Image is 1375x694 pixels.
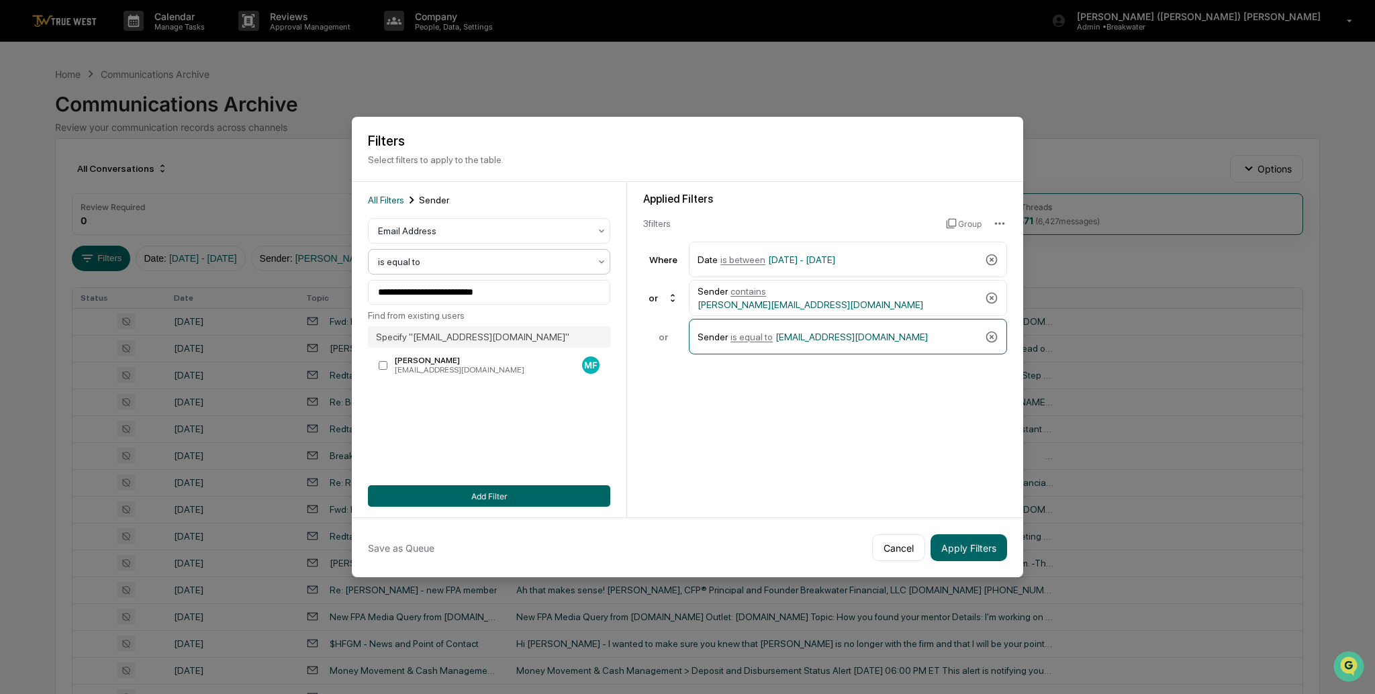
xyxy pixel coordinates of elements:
[368,534,434,561] button: Save as Queue
[13,196,24,207] div: 🔎
[698,286,980,310] div: Sender
[92,164,172,188] a: 🗄️Attestations
[643,254,683,265] div: Where
[643,287,683,309] div: or
[643,332,683,342] div: or
[95,227,162,238] a: Powered byPylon
[111,169,167,183] span: Attestations
[698,299,923,310] span: [PERSON_NAME][EMAIL_ADDRESS][DOMAIN_NAME]
[27,169,87,183] span: Preclearance
[419,195,449,205] span: Sender
[379,361,387,370] input: [PERSON_NAME][EMAIL_ADDRESS][DOMAIN_NAME]MF
[368,154,1007,165] p: Select filters to apply to the table.
[946,213,982,234] button: Group
[368,133,1007,149] h2: Filters
[872,534,925,561] button: Cancel
[395,365,577,375] div: [EMAIL_ADDRESS][DOMAIN_NAME]
[775,332,928,342] span: [EMAIL_ADDRESS][DOMAIN_NAME]
[768,254,835,265] span: [DATE] - [DATE]
[582,356,600,374] div: MF
[643,218,935,229] div: 3 filter s
[1332,650,1368,686] iframe: Open customer support
[8,189,90,213] a: 🔎Data Lookup
[368,326,610,348] div: Specify " [EMAIL_ADDRESS][DOMAIN_NAME] "
[27,195,85,208] span: Data Lookup
[13,28,244,50] p: How can we help?
[730,286,766,297] span: contains
[643,193,1007,205] div: Applied Filters
[698,248,980,271] div: Date
[97,170,108,181] div: 🗄️
[134,228,162,238] span: Pylon
[368,195,404,205] span: All Filters
[46,103,220,116] div: Start new chat
[46,116,170,127] div: We're available if you need us!
[368,485,610,507] button: Add Filter
[228,107,244,123] button: Start new chat
[13,170,24,181] div: 🖐️
[368,310,610,321] div: Find from existing users
[395,356,577,365] div: [PERSON_NAME]
[931,534,1007,561] button: Apply Filters
[13,103,38,127] img: 1746055101610-c473b297-6a78-478c-a979-82029cc54cd1
[730,332,773,342] span: is equal to
[8,164,92,188] a: 🖐️Preclearance
[720,254,765,265] span: is between
[698,325,980,348] div: Sender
